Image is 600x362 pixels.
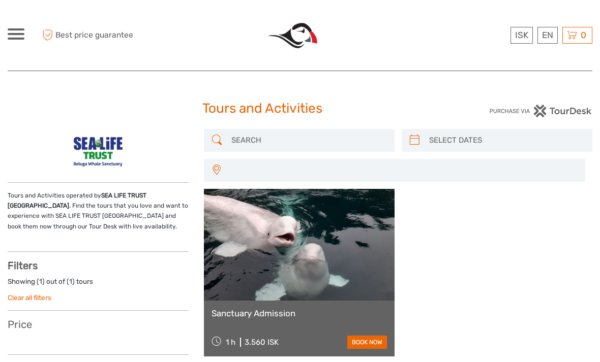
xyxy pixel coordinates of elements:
[245,338,279,347] div: 3.560 ISK
[537,27,558,44] div: EN
[347,336,387,349] a: book now
[515,30,528,40] span: ISK
[579,30,588,40] span: 0
[268,23,317,48] img: 455-fc339101-563c-49f4-967d-c54edcb1c401_logo_big.jpg
[202,101,397,117] h1: Tours and Activities
[66,129,131,175] img: 8607-1_logo_thumbnail.png
[8,192,146,209] strong: SEA LIFE TRUST [GEOGRAPHIC_DATA]
[8,190,189,232] p: Tours and Activities operated by . Find the tours that you love and want to experience with SEA L...
[226,338,235,347] span: 1 h
[212,308,387,318] a: Sanctuary Admission
[69,277,72,286] label: 1
[8,293,51,302] a: Clear all filters
[8,259,38,272] strong: Filters
[40,27,154,44] span: Best price guarantee
[8,277,189,292] div: Showing ( ) out of ( ) tours
[425,131,587,149] input: SELECT DATES
[8,318,189,331] h3: Price
[227,131,389,149] input: SEARCH
[489,105,592,117] img: PurchaseViaTourDesk.png
[39,277,42,286] label: 1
